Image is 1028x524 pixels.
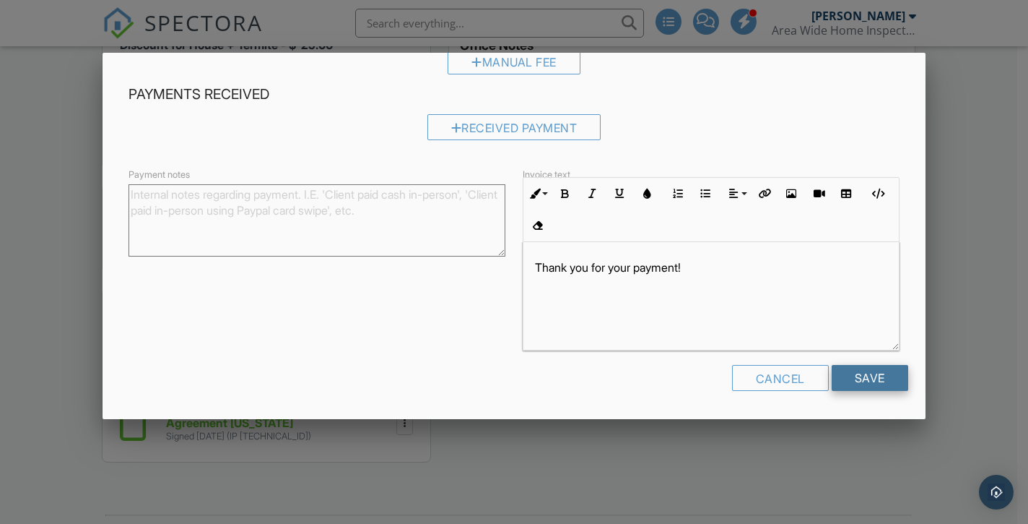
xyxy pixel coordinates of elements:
div: Cancel [732,365,829,391]
label: Payment notes [128,168,190,181]
button: Align [723,180,750,207]
button: Underline (⌘U) [606,180,633,207]
button: Insert Link (⌘K) [750,180,777,207]
button: Inline Style [523,180,551,207]
input: Save [832,365,908,391]
a: Manual Fee [448,59,580,73]
button: Unordered List [692,180,719,207]
button: Colors [633,180,661,207]
button: Italic (⌘I) [578,180,606,207]
button: Ordered List [664,180,692,207]
button: Insert Video [805,180,832,207]
label: Invoice text [523,168,570,181]
div: Received Payment [427,114,601,140]
button: Clear Formatting [523,212,551,239]
button: Bold (⌘B) [551,180,578,207]
button: Insert Image (⌘P) [777,180,805,207]
h4: Payments Received [128,85,899,104]
div: Manual Fee [448,48,580,74]
button: Code View [863,180,891,207]
a: Received Payment [427,124,601,139]
p: Thank you for your payment! [535,259,887,275]
div: Open Intercom Messenger [979,475,1014,510]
